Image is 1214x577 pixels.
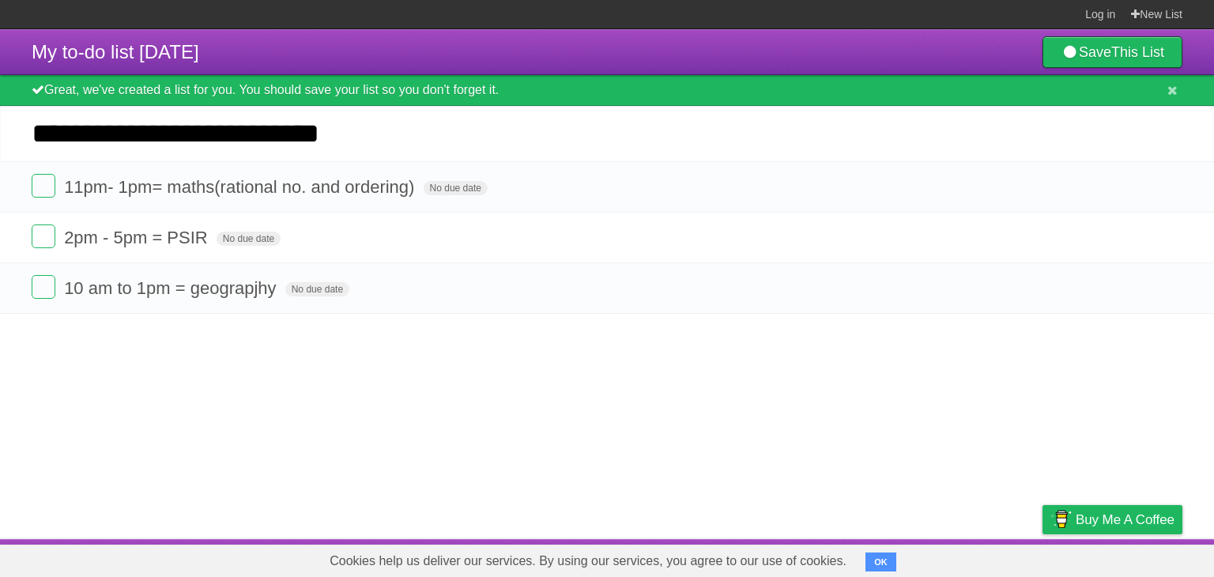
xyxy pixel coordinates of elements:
span: No due date [217,232,281,246]
span: My to-do list [DATE] [32,41,199,62]
span: Cookies help us deliver our services. By using our services, you agree to our use of cookies. [314,545,862,577]
a: SaveThis List [1042,36,1182,68]
a: Privacy [1022,543,1063,573]
a: Terms [968,543,1003,573]
span: 10 am to 1pm = geograpjhy [64,278,280,298]
span: 2pm - 5pm = PSIR [64,228,212,247]
a: Buy me a coffee [1042,505,1182,534]
b: This List [1111,44,1164,60]
label: Done [32,224,55,248]
button: OK [865,552,896,571]
span: No due date [424,181,488,195]
label: Done [32,275,55,299]
img: Buy me a coffee [1050,506,1072,533]
span: 11pm- 1pm= maths(rational no. and ordering) [64,177,418,197]
span: No due date [285,282,349,296]
span: Buy me a coffee [1076,506,1174,534]
a: About [832,543,865,573]
a: Suggest a feature [1083,543,1182,573]
label: Done [32,174,55,198]
a: Developers [884,543,948,573]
